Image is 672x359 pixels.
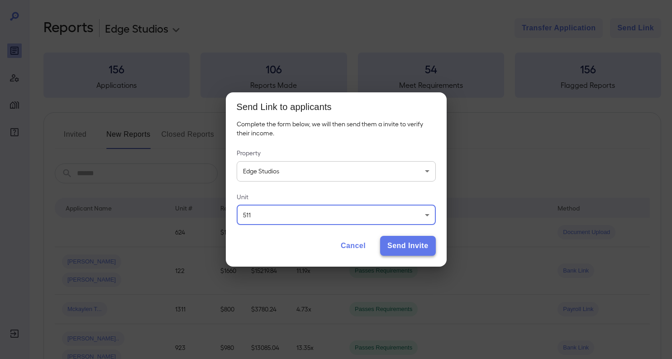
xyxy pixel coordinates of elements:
[334,236,373,256] button: Cancel
[237,161,436,181] div: Edge Studios
[237,148,436,158] label: Property
[226,92,447,120] h2: Send Link to applicants
[237,205,436,225] div: 511
[380,236,435,256] button: Send Invite
[237,120,436,138] p: Complete the form below, we will then send them a invite to verify their income.
[237,192,436,201] label: Unit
